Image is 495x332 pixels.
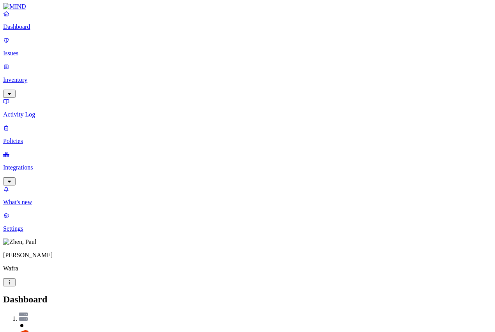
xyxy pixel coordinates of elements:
a: Dashboard [3,10,492,30]
a: Inventory [3,63,492,97]
a: Integrations [3,151,492,184]
p: Issues [3,50,492,57]
img: Zhen, Paul [3,238,36,245]
p: Dashboard [3,23,492,30]
a: Issues [3,37,492,57]
img: svg%3e [19,313,28,321]
h2: Dashboard [3,294,492,305]
p: Activity Log [3,111,492,118]
p: Integrations [3,164,492,171]
p: [PERSON_NAME] [3,252,492,259]
p: What's new [3,199,492,206]
a: What's new [3,185,492,206]
a: Settings [3,212,492,232]
p: Settings [3,225,492,232]
a: Policies [3,124,492,145]
p: Inventory [3,76,492,83]
a: MIND [3,3,492,10]
p: Policies [3,138,492,145]
a: Activity Log [3,98,492,118]
p: Wafra [3,265,492,272]
img: MIND [3,3,26,10]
